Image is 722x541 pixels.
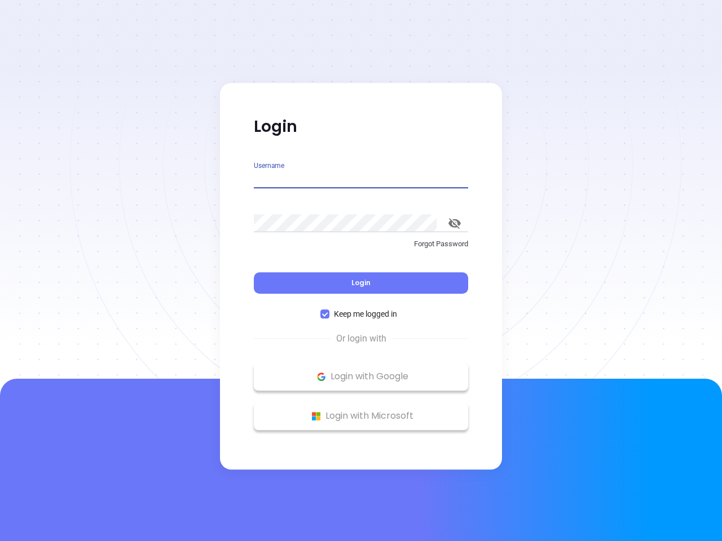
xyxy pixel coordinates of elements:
[254,272,468,294] button: Login
[329,308,402,320] span: Keep me logged in
[254,117,468,137] p: Login
[351,278,371,287] span: Login
[331,332,392,345] span: Or login with
[259,407,463,424] p: Login with Microsoft
[254,162,284,169] label: Username
[441,210,468,237] button: toggle password visibility
[259,368,463,385] p: Login with Google
[254,238,468,250] p: Forgot Password
[309,409,323,423] img: Microsoft Logo
[254,402,468,430] button: Microsoft Logo Login with Microsoft
[254,238,468,259] a: Forgot Password
[314,370,328,384] img: Google Logo
[254,362,468,391] button: Google Logo Login with Google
